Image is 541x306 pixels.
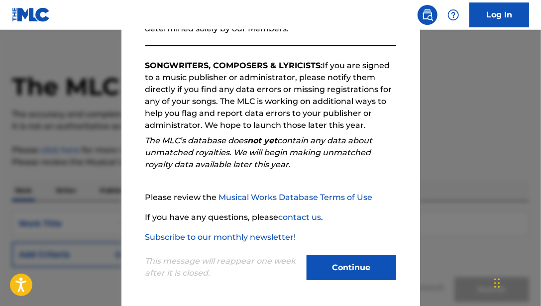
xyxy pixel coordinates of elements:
[494,268,500,298] div: Drag
[447,9,459,21] img: help
[418,5,437,25] a: Public Search
[145,60,396,131] p: If you are signed to a music publisher or administrator, please notify them directly if you find ...
[491,258,541,306] iframe: Chat Widget
[279,212,322,222] a: contact us
[145,232,296,242] a: Subscribe to our monthly newsletter!
[248,136,278,145] strong: not yet
[145,255,301,279] p: This message will reappear one week after it is closed.
[307,255,396,280] button: Continue
[469,2,529,27] a: Log In
[145,136,373,169] em: The MLC’s database does contain any data about unmatched royalties. We will begin making unmatche...
[145,192,396,204] p: Please review the
[422,9,433,21] img: search
[219,193,373,202] a: Musical Works Database Terms of Use
[12,7,50,22] img: MLC Logo
[443,5,463,25] div: Help
[145,211,396,223] p: If you have any questions, please .
[145,61,323,70] strong: SONGWRITERS, COMPOSERS & LYRICISTS:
